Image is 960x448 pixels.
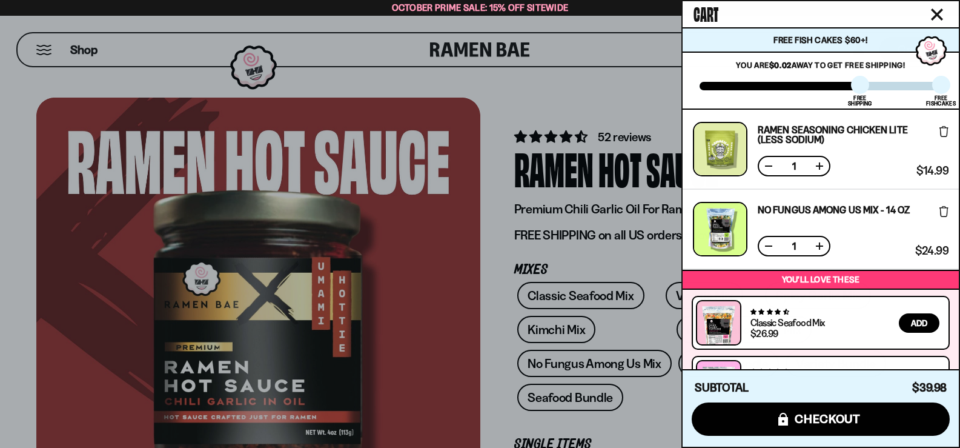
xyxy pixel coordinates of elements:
[915,246,948,256] span: $24.99
[928,5,946,24] button: Close cart
[692,403,950,436] button: checkout
[758,125,912,144] a: Ramen Seasoning Chicken Lite (Less Sodium)
[769,60,792,70] strong: $0.02
[916,165,948,176] span: $14.99
[899,313,939,333] button: Add
[694,1,718,25] span: Cart
[750,308,789,316] span: 4.68 stars
[848,95,872,106] div: Free Shipping
[750,329,778,338] div: $26.99
[784,161,804,171] span: 1
[750,368,789,376] span: 4.77 stars
[750,316,825,329] a: Classic Seafood Mix
[795,412,861,426] span: checkout
[700,60,942,70] p: You are away to get Free Shipping!
[686,274,956,286] p: You’ll love these
[695,382,749,394] h4: Subtotal
[758,205,910,215] a: No Fungus Among Us Mix - 14 OZ
[912,381,947,395] span: $39.98
[926,95,956,106] div: Free Fishcakes
[784,241,804,251] span: 1
[911,319,927,327] span: Add
[392,2,569,13] span: October Prime Sale: 15% off Sitewide
[773,35,867,45] span: Free Fish Cakes $60+!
